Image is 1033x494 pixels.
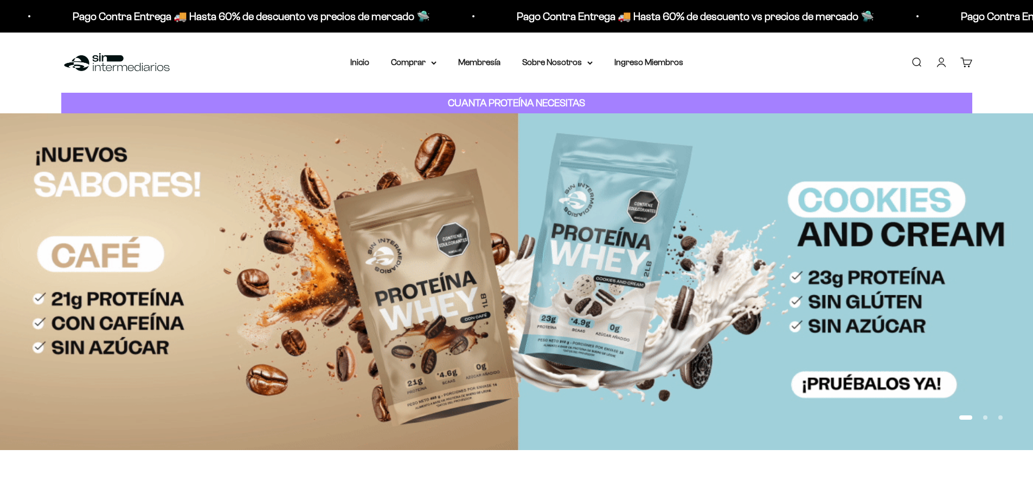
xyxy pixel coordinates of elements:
[522,55,593,69] summary: Sobre Nosotros
[517,8,874,25] p: Pago Contra Entrega 🚚 Hasta 60% de descuento vs precios de mercado 🛸
[448,97,585,108] strong: CUANTA PROTEÍNA NECESITAS
[458,57,501,67] a: Membresía
[73,8,430,25] p: Pago Contra Entrega 🚚 Hasta 60% de descuento vs precios de mercado 🛸
[614,57,683,67] a: Ingreso Miembros
[350,57,369,67] a: Inicio
[391,55,437,69] summary: Comprar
